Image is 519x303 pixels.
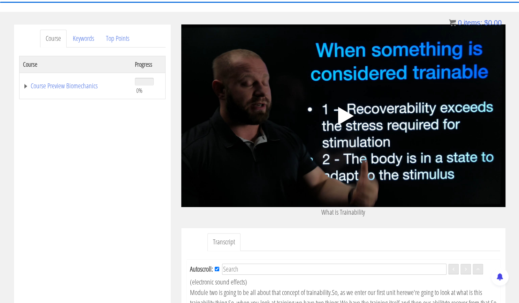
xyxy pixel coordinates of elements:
span: (electronic sound effects) [190,277,247,287]
input: Search [222,264,447,275]
a: Top Points [100,30,135,47]
th: Course [19,56,131,73]
span: 0% [136,87,143,94]
v: Module two is going to be all about that concept [190,288,299,297]
span: $ [484,19,488,27]
th: Progress [131,56,165,73]
a: Keywords [67,30,100,47]
a: Course [40,30,67,47]
span: items: [464,19,482,27]
a: 0 items: $0.00 [449,19,502,27]
bdi: 0.00 [484,19,502,27]
a: Transcript [207,233,241,251]
span: 0 [458,19,461,27]
span: of trainability. [301,288,332,297]
a: Course Preview Biomechanics [23,82,128,89]
p: What is Trainability [181,207,505,217]
span: So, as we enter our first unit here [332,288,407,297]
img: icon11.png [449,19,456,26]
